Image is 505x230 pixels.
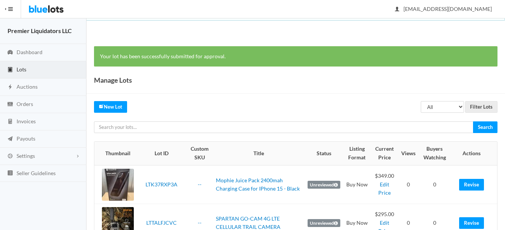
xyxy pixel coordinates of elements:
input: Search your lots... [94,121,473,133]
a: LTK37RXP3A [146,181,177,188]
ion-icon: cash [6,101,14,108]
span: Dashboard [17,49,42,55]
input: Search [473,121,497,133]
a: Revise [459,179,484,191]
td: 0 [419,165,450,204]
a: -- [198,219,202,226]
a: LTTALFJCVC [146,219,177,226]
a: Mophie Juice Pack 2400mah Charging Case for IPhone 15 - Black [216,177,300,192]
td: 0 [398,165,419,204]
span: Lots [17,66,26,73]
ion-icon: person [393,6,401,13]
span: Seller Guidelines [17,170,56,176]
span: Invoices [17,118,36,124]
ion-icon: cog [6,153,14,160]
th: Title [213,142,305,165]
th: Listing Format [343,142,371,165]
td: Buy Now [343,165,371,204]
th: Status [305,142,343,165]
th: Lot ID [137,142,187,165]
label: Unreviewed [308,181,340,189]
a: Edit Price [378,181,391,196]
h1: Manage Lots [94,74,132,86]
a: createNew Lot [94,101,127,113]
th: Thumbnail [94,142,137,165]
span: Payouts [17,135,35,142]
p: Your lot has been successfully submitted for approval. [100,52,491,61]
label: Unreviewed [308,219,340,227]
ion-icon: calculator [6,118,14,126]
th: Views [398,142,419,165]
span: Orders [17,101,33,107]
strong: Premier Liquidators LLC [8,27,72,34]
a: -- [198,181,202,188]
span: [EMAIL_ADDRESS][DOMAIN_NAME] [395,6,492,12]
th: Buyers Watching [419,142,450,165]
ion-icon: flash [6,84,14,91]
td: $349.00 [371,165,398,204]
th: Current Price [371,142,398,165]
ion-icon: paper plane [6,136,14,143]
a: Revise [459,217,484,229]
span: Auctions [17,83,38,90]
th: Actions [450,142,497,165]
ion-icon: clipboard [6,67,14,74]
ion-icon: speedometer [6,49,14,56]
ion-icon: list box [6,170,14,177]
input: Filter Lots [465,101,497,113]
th: Custom SKU [187,142,213,165]
ion-icon: create [99,104,104,109]
span: Settings [17,153,35,159]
